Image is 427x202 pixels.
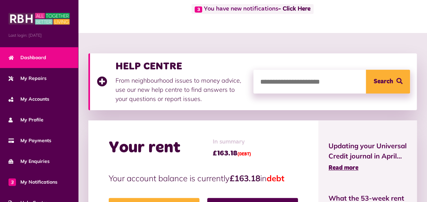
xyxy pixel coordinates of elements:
span: My Enquiries [8,158,50,165]
p: Your account balance is currently in [109,172,298,184]
span: My Payments [8,137,51,144]
span: Updating your Universal Credit journal in April... [328,141,407,161]
span: 3 [8,178,16,186]
span: My Repairs [8,75,47,82]
span: (DEBT) [237,152,251,156]
h3: HELP CENTRE [115,60,247,72]
span: debt [267,173,284,183]
strong: £163.18 [230,173,260,183]
span: Last login: [DATE] [8,32,70,38]
span: You have new notifications [192,4,313,14]
span: Dashboard [8,54,46,61]
span: My Notifications [8,179,57,186]
a: - Click Here [278,6,310,12]
span: Read more [328,165,358,171]
span: Search [374,70,393,94]
h2: Your rent [109,138,180,158]
p: From neighbourhood issues to money advice, use our new help centre to find answers to your questi... [115,76,247,103]
img: MyRBH [8,12,70,26]
span: 3 [195,6,202,13]
span: My Accounts [8,96,49,103]
button: Search [366,70,410,94]
a: Updating your Universal Credit journal in April... Read more [328,141,407,173]
span: In summary [213,137,251,147]
span: £163.18 [213,148,251,158]
span: My Profile [8,116,43,123]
